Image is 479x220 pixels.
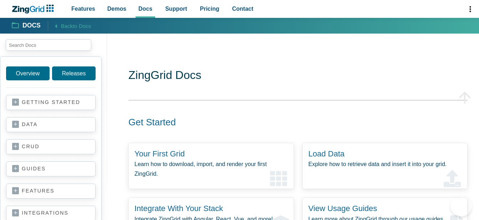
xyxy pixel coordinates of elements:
[22,22,41,29] strong: Docs
[134,204,223,213] a: Integrate With Your Stack
[165,4,187,14] span: Support
[138,4,152,14] span: Docs
[134,159,288,179] p: Learn how to download, import, and render your first ZingGrid.
[61,21,91,30] span: Back
[48,21,91,30] a: Backto Docs
[6,66,50,80] a: Overview
[73,23,91,29] span: to Docs
[12,187,90,195] a: features
[12,210,90,217] a: integrations
[120,116,459,129] h2: Get Started
[232,4,254,14] span: Contact
[309,149,345,158] a: Load Data
[12,21,41,30] a: Docs
[12,165,90,172] a: guides
[52,66,96,80] a: Releases
[12,99,90,106] a: getting started
[309,204,377,213] a: View Usage Guides
[107,4,126,14] span: Demos
[309,159,462,169] p: Explore how to retrieve data and insert it into your grid.
[450,195,472,216] iframe: Toggle Customer Support
[71,4,95,14] span: Features
[128,68,468,84] h1: ZingGrid Docs
[134,149,185,158] a: Your First Grid
[6,39,91,51] input: search input
[12,121,90,128] a: data
[11,5,57,14] a: ZingChart Logo. Click to return to the homepage
[200,4,219,14] span: Pricing
[12,143,90,150] a: crud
